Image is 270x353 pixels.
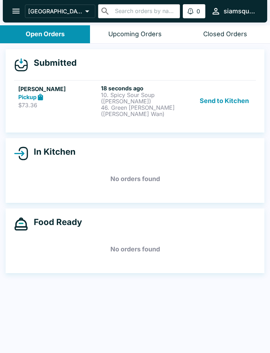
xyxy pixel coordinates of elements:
[18,102,98,109] p: $73.36
[101,104,181,117] p: 46. Green [PERSON_NAME] ([PERSON_NAME] Wan)
[224,7,256,15] div: siamsquare
[203,30,247,38] div: Closed Orders
[18,94,37,101] strong: Pickup
[208,4,259,19] button: siamsquare
[14,80,256,121] a: [PERSON_NAME]Pickup$73.3618 seconds ago10. Spicy Sour Soup ([PERSON_NAME])46. Green [PERSON_NAME]...
[25,5,95,18] button: [GEOGRAPHIC_DATA]
[101,92,181,104] p: 10. Spicy Sour Soup ([PERSON_NAME])
[101,85,181,92] h6: 18 seconds ago
[28,58,77,68] h4: Submitted
[113,6,177,16] input: Search orders by name or phone number
[18,85,98,93] h5: [PERSON_NAME]
[26,30,65,38] div: Open Orders
[28,217,82,227] h4: Food Ready
[7,2,25,20] button: open drawer
[14,166,256,192] h5: No orders found
[197,85,252,117] button: Send to Kitchen
[14,237,256,262] h5: No orders found
[28,147,76,157] h4: In Kitchen
[28,8,82,15] p: [GEOGRAPHIC_DATA]
[197,8,200,15] p: 0
[108,30,162,38] div: Upcoming Orders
